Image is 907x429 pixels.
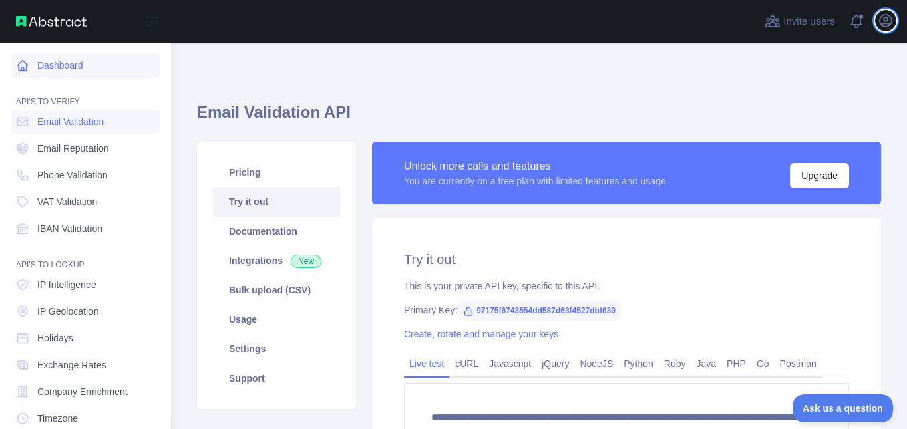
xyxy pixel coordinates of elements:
[762,11,838,32] button: Invite users
[37,168,108,182] span: Phone Validation
[404,279,849,293] div: This is your private API key, specific to this API.
[404,353,449,374] a: Live test
[213,275,340,305] a: Bulk upload (CSV)
[37,142,109,155] span: Email Reputation
[37,331,73,345] span: Holidays
[37,222,102,235] span: IBAN Validation
[458,301,621,321] span: 97175f6743554dd587d63f4527dbf630
[11,273,160,297] a: IP Intelligence
[484,353,536,374] a: Javascript
[793,394,894,422] iframe: Toggle Customer Support
[11,136,160,160] a: Email Reputation
[11,53,160,78] a: Dashboard
[37,305,99,318] span: IP Geolocation
[721,353,751,374] a: PHP
[16,16,87,27] img: Abstract API
[11,299,160,323] a: IP Geolocation
[574,353,618,374] a: NodeJS
[449,353,484,374] a: cURL
[213,364,340,393] a: Support
[404,158,666,174] div: Unlock more calls and features
[213,305,340,334] a: Usage
[790,163,849,188] button: Upgrade
[213,334,340,364] a: Settings
[11,243,160,270] div: API'S TO LOOKUP
[11,80,160,107] div: API'S TO VERIFY
[37,412,78,425] span: Timezone
[783,14,835,29] span: Invite users
[37,385,128,398] span: Company Enrichment
[404,303,849,317] div: Primary Key:
[197,102,881,134] h1: Email Validation API
[37,358,106,372] span: Exchange Rates
[404,250,849,269] h2: Try it out
[213,217,340,246] a: Documentation
[618,353,659,374] a: Python
[775,353,822,374] a: Postman
[751,353,775,374] a: Go
[659,353,691,374] a: Ruby
[37,115,104,128] span: Email Validation
[11,217,160,241] a: IBAN Validation
[11,190,160,214] a: VAT Validation
[11,163,160,187] a: Phone Validation
[691,353,722,374] a: Java
[11,110,160,134] a: Email Validation
[213,187,340,217] a: Try it out
[404,329,558,339] a: Create, rotate and manage your keys
[291,255,321,268] span: New
[37,278,96,291] span: IP Intelligence
[11,326,160,350] a: Holidays
[213,246,340,275] a: Integrations New
[536,353,574,374] a: jQuery
[11,353,160,377] a: Exchange Rates
[213,158,340,187] a: Pricing
[37,195,97,208] span: VAT Validation
[11,380,160,404] a: Company Enrichment
[404,174,666,188] div: You are currently on a free plan with limited features and usage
